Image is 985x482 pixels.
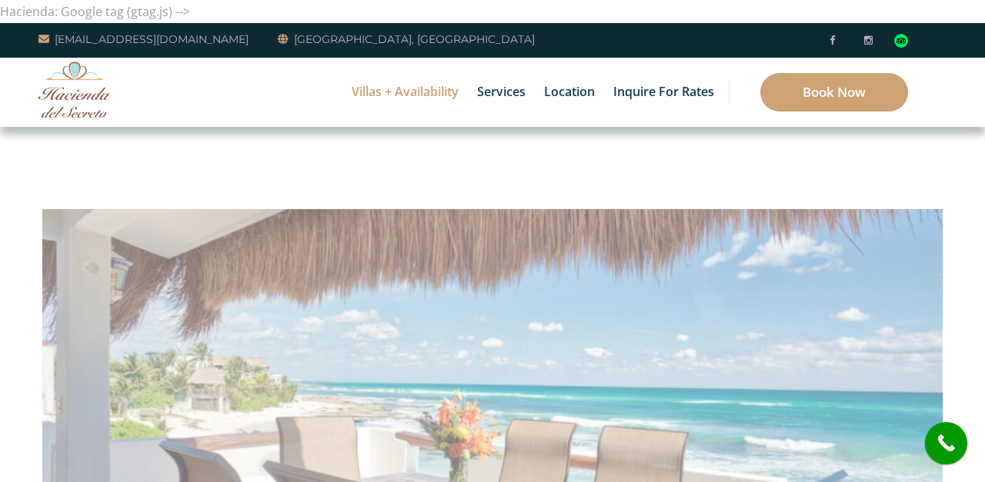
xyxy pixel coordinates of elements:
[38,61,112,118] img: Awesome Logo
[536,58,603,127] a: Location
[469,58,533,127] a: Services
[925,422,967,464] a: call
[894,34,908,48] img: Tripadvisor_logomark.svg
[606,58,722,127] a: Inquire for Rates
[38,30,249,48] a: [EMAIL_ADDRESS][DOMAIN_NAME]
[760,73,908,111] a: Book Now
[929,426,963,460] i: call
[278,30,535,48] a: [GEOGRAPHIC_DATA], [GEOGRAPHIC_DATA]
[894,34,908,48] div: Read traveler reviews on Tripadvisor
[344,58,466,127] a: Villas + Availability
